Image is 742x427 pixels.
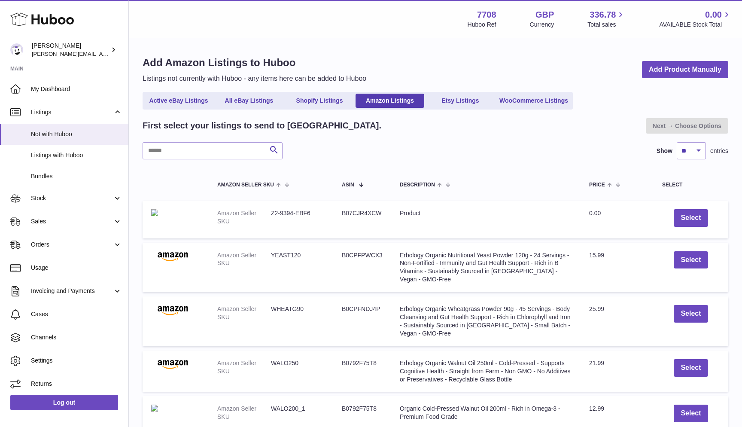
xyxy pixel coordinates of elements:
[674,305,708,323] button: Select
[587,9,626,29] a: 336.78 Total sales
[32,42,109,58] div: [PERSON_NAME]
[271,251,325,268] dd: YEAST120
[217,182,274,188] span: Amazon Seller SKU
[674,209,708,227] button: Select
[342,182,354,188] span: ASIN
[151,209,158,216] img: amazonlogo.png
[151,305,194,315] img: amazon.png
[143,74,366,83] p: Listings not currently with Huboo - any items here can be added to Huboo
[333,296,391,346] td: B0CPFNDJ4P
[659,9,732,29] a: 0.00 AVAILABLE Stock Total
[659,21,732,29] span: AVAILABLE Stock Total
[333,201,391,238] td: B07CJR4XCW
[31,357,122,365] span: Settings
[589,360,604,366] span: 21.99
[589,210,601,217] span: 0.00
[271,405,325,421] dd: WALO200_1
[143,120,381,131] h2: First select your listings to send to [GEOGRAPHIC_DATA].
[642,61,728,79] a: Add Product Manually
[32,50,172,57] span: [PERSON_NAME][EMAIL_ADDRESS][DOMAIN_NAME]
[657,147,672,155] label: Show
[589,182,605,188] span: Price
[589,305,604,312] span: 25.99
[674,359,708,377] button: Select
[400,182,435,188] span: Description
[589,252,604,259] span: 15.99
[271,305,325,321] dd: WHEATG90
[468,21,496,29] div: Huboo Ref
[144,94,213,108] a: Active eBay Listings
[217,209,271,226] dt: Amazon Seller SKU
[31,380,122,388] span: Returns
[530,21,554,29] div: Currency
[31,310,122,318] span: Cases
[31,172,122,180] span: Bundles
[271,359,325,375] dd: WALO250
[31,217,113,226] span: Sales
[587,21,626,29] span: Total sales
[285,94,354,108] a: Shopify Listings
[31,333,122,342] span: Channels
[589,405,604,412] span: 12.99
[535,9,554,21] strong: GBP
[674,405,708,422] button: Select
[496,94,571,108] a: WooCommerce Listings
[391,201,581,238] td: Product
[590,9,616,21] span: 336.78
[31,287,113,295] span: Invoicing and Payments
[10,43,23,56] img: victor@erbology.co
[31,241,113,249] span: Orders
[674,251,708,269] button: Select
[151,359,194,369] img: amazon.png
[705,9,722,21] span: 0.00
[391,351,581,392] td: Erbology Organic Walnut Oil 250ml - Cold-Pressed - Supports Cognitive Health - Straight from Farm...
[31,151,122,159] span: Listings with Huboo
[151,405,158,412] img: amazonlogo.png
[10,395,118,410] a: Log out
[662,182,720,188] div: Select
[143,56,366,70] h1: Add Amazon Listings to Huboo
[31,130,122,138] span: Not with Huboo
[356,94,424,108] a: Amazon Listings
[31,264,122,272] span: Usage
[217,405,271,421] dt: Amazon Seller SKU
[31,108,113,116] span: Listings
[710,147,728,155] span: entries
[391,296,581,346] td: Erbology Organic Wheatgrass Powder 90g - 45 Servings - Body Cleansing and Gut Health Support - Ri...
[151,251,194,262] img: amazon.png
[217,305,271,321] dt: Amazon Seller SKU
[271,209,325,226] dd: Z2-9394-EBF6
[31,194,113,202] span: Stock
[426,94,495,108] a: Etsy Listings
[333,243,391,293] td: B0CPFPWCX3
[31,85,122,93] span: My Dashboard
[215,94,283,108] a: All eBay Listings
[333,351,391,392] td: B0792F75T8
[477,9,496,21] strong: 7708
[391,243,581,293] td: Erbology Organic Nutritional Yeast Powder 120g - 24 Servings - Non-Fortified - Immunity and Gut H...
[217,251,271,268] dt: Amazon Seller SKU
[217,359,271,375] dt: Amazon Seller SKU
